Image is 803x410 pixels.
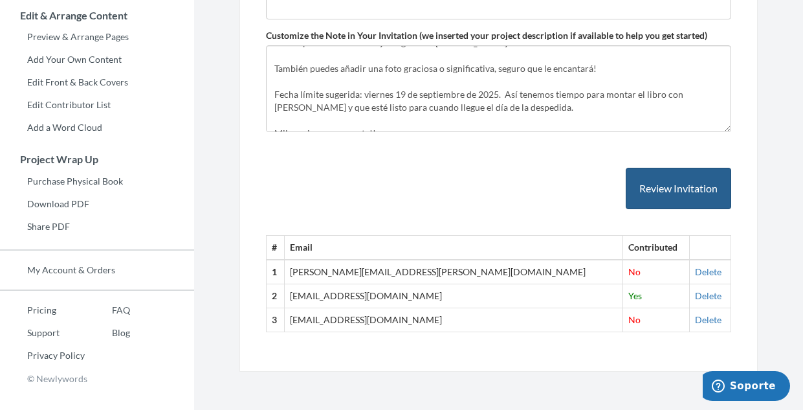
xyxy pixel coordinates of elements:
[284,284,623,308] td: [EMAIL_ADDRESS][DOMAIN_NAME]
[628,266,641,277] span: No
[623,236,690,260] th: Contributed
[266,29,707,42] label: Customize the Note in Your Invitation (we inserted your project description if available to help ...
[267,284,285,308] th: 2
[628,314,641,325] span: No
[626,168,731,210] button: Review Invitation
[267,308,285,332] th: 3
[284,308,623,332] td: [EMAIL_ADDRESS][DOMAIN_NAME]
[85,323,130,343] a: Blog
[703,371,790,404] iframe: Abre un widget desde donde se puede chatear con uno de los agentes
[85,301,130,320] a: FAQ
[284,236,623,260] th: Email
[695,314,721,325] a: Delete
[266,45,731,132] textarea: Hola a [PERSON_NAME]@s, Como sabréis, [PERSON_NAME] se jubila dentro de poco, y queremos hacerle ...
[267,236,285,260] th: #
[695,266,721,277] a: Delete
[628,290,642,301] span: Yes
[1,10,194,21] h3: Edit & Arrange Content
[284,260,623,284] td: [PERSON_NAME][EMAIL_ADDRESS][PERSON_NAME][DOMAIN_NAME]
[695,290,721,301] a: Delete
[267,260,285,284] th: 1
[1,154,194,165] h3: Project Wrap Up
